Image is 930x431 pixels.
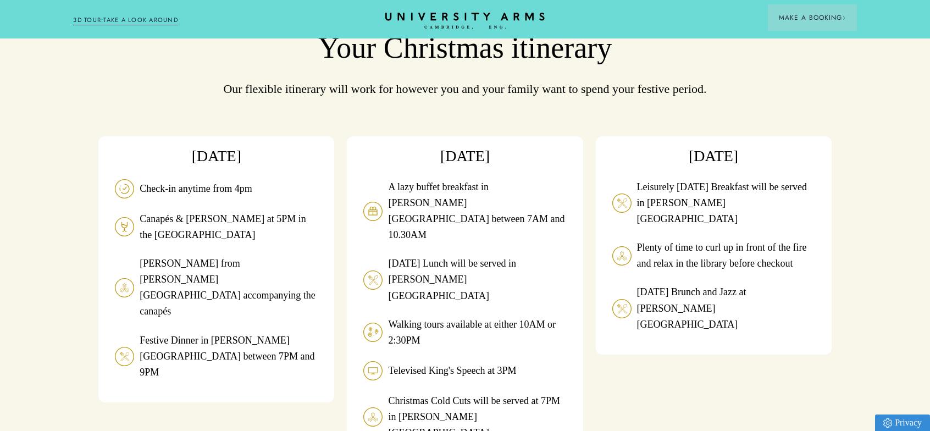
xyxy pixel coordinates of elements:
[140,211,318,243] p: Canapés & [PERSON_NAME] at 5PM in the [GEOGRAPHIC_DATA]
[115,278,134,297] img: image-8cd220cb6bd37099a561386b53d57f73054b7aa0-36x36-svg
[363,361,383,380] img: image-d00ca5e1ffb7cb1b4e665a2a0cfff822135826a3-36x36-svg
[883,418,892,428] img: Privacy
[385,13,545,30] a: Home
[115,146,318,166] h3: [DATE]
[612,246,632,266] img: image-8cd220cb6bd37099a561386b53d57f73054b7aa0-36x36-svg
[388,317,566,349] p: Walking tours available at either 10AM or 2:30PM
[172,79,759,98] p: Our flexible itinerary will work for however you and your family want to spend your festive period.
[363,146,566,166] h3: [DATE]
[363,202,383,221] img: image-ba843b72bf4afda4194276c40214bdfc2bf0f12e-70x70-svg
[73,15,178,25] a: 3D TOUR:TAKE A LOOK AROUND
[388,179,566,244] p: A lazy buffet breakfast in [PERSON_NAME][GEOGRAPHIC_DATA] between 7AM and 10.30AM
[115,347,134,366] img: image-d5dbfeae6fa4c3be420f23de744ec97b9c5ebc44-36x36-svg
[388,363,516,379] p: Televised King's Speech at 3PM
[842,16,846,20] img: Arrow icon
[612,194,632,213] img: image-d5dbfeae6fa4c3be420f23de744ec97b9c5ebc44-36x36-svg
[363,323,383,342] img: image-656e0f87c0304535da388cac5b8903be1cb77f16-36x36-svg
[768,4,857,31] button: Make a BookingArrow icon
[115,217,134,236] img: image-e0355f146810a50521a27846860cf744ce7c570b-70x70-svg
[637,179,815,227] p: Leisurely [DATE] Breakfast will be served in [PERSON_NAME][GEOGRAPHIC_DATA]
[388,256,566,303] p: [DATE] Lunch will be served in [PERSON_NAME][GEOGRAPHIC_DATA]
[140,181,252,197] p: Check-in anytime from 4pm
[612,299,632,318] img: image-d5dbfeae6fa4c3be420f23de744ec97b9c5ebc44-36x36-svg
[115,179,134,198] img: image-cda7361c639c20e2969c5bdda8424c9e45f86fb5-70x70-svg
[612,146,815,166] h3: [DATE]
[637,284,815,332] p: [DATE] Brunch and Jazz at [PERSON_NAME][GEOGRAPHIC_DATA]
[363,270,383,290] img: image-d5dbfeae6fa4c3be420f23de744ec97b9c5ebc44-36x36-svg
[779,13,846,23] span: Make a Booking
[140,256,318,320] p: [PERSON_NAME] from [PERSON_NAME][GEOGRAPHIC_DATA] accompanying the canapés
[140,333,318,380] p: Festive Dinner in [PERSON_NAME][GEOGRAPHIC_DATA] between 7PM and 9PM
[637,240,815,272] p: Plenty of time to curl up in front of the fire and relax in the library before checkout
[363,407,383,427] img: image-8cd220cb6bd37099a561386b53d57f73054b7aa0-36x36-svg
[875,415,930,431] a: Privacy
[172,30,759,67] h2: Your Christmas itinerary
